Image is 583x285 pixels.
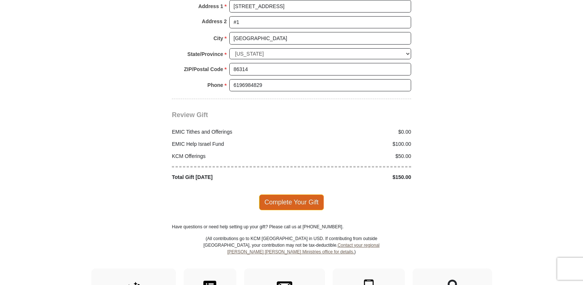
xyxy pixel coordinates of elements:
strong: ZIP/Postal Code [184,64,223,74]
div: $150.00 [291,173,415,181]
strong: Phone [208,80,223,90]
div: $0.00 [291,128,415,136]
p: (All contributions go to KCM [GEOGRAPHIC_DATA] in USD. If contributing from outside [GEOGRAPHIC_D... [203,235,380,268]
div: EMIC Tithes and Offerings [168,128,292,136]
div: $100.00 [291,140,415,148]
span: Complete Your Gift [259,194,324,210]
strong: State/Province [187,49,223,59]
div: EMIC Help Israel Fund [168,140,292,148]
div: KCM Offerings [168,152,292,160]
span: Review Gift [172,111,208,119]
a: Contact your regional [PERSON_NAME] [PERSON_NAME] Ministries office for details. [227,243,379,254]
strong: City [213,33,223,43]
p: Have questions or need help setting up your gift? Please call us at [PHONE_NUMBER]. [172,224,411,230]
div: $50.00 [291,152,415,160]
div: Total Gift [DATE] [168,173,292,181]
strong: Address 2 [202,16,227,27]
strong: Address 1 [198,1,223,11]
